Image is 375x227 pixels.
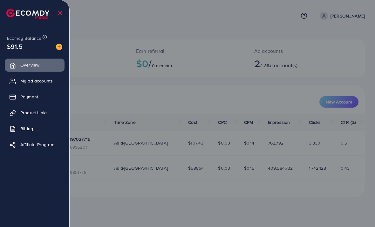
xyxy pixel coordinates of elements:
a: Billing [5,122,65,135]
span: Product Links [20,110,48,116]
span: Billing [20,125,33,132]
a: Overview [5,59,65,71]
img: image [56,44,62,50]
span: Affiliate Program [20,141,54,148]
span: $91.5 [7,42,23,51]
span: Ecomdy Balance [7,35,41,41]
iframe: Chat [348,198,370,222]
span: My ad accounts [20,78,53,84]
span: Payment [20,94,38,100]
a: Product Links [5,106,65,119]
img: logo [6,9,49,19]
a: My ad accounts [5,74,65,87]
span: Overview [20,62,39,68]
a: Affiliate Program [5,138,65,151]
a: Payment [5,90,65,103]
